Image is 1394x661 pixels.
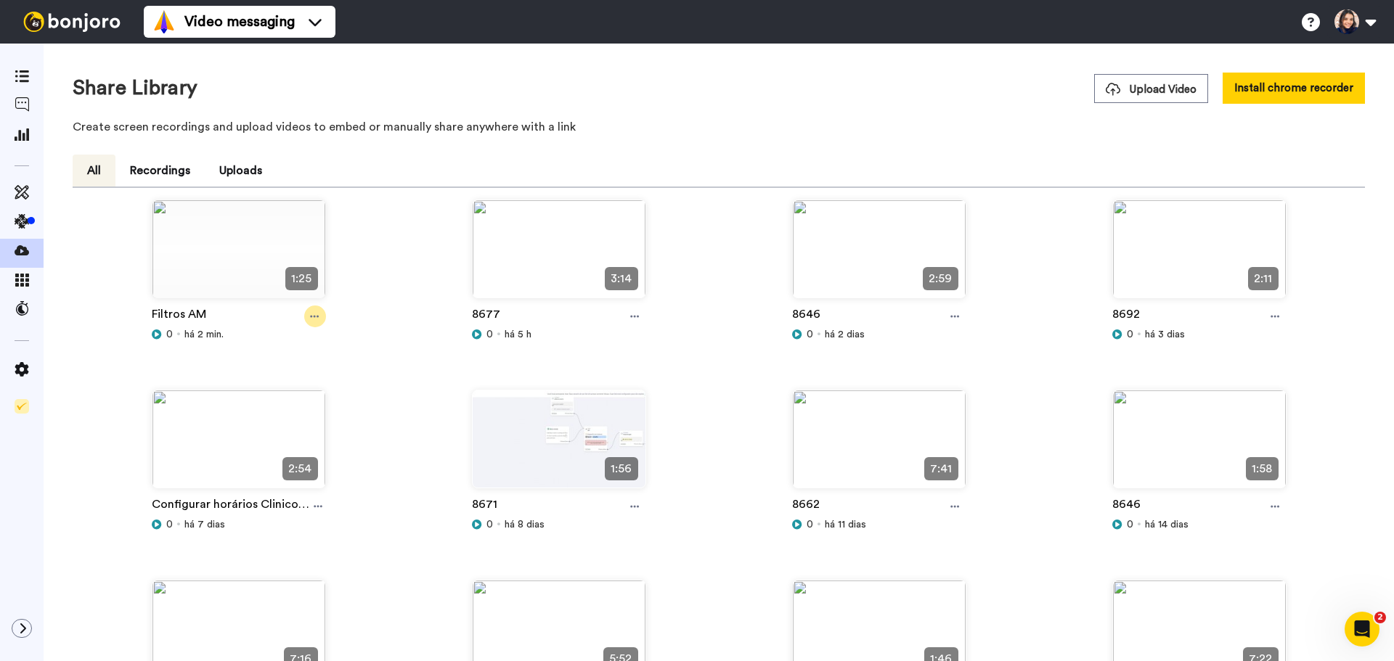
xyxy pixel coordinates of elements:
[282,457,317,480] span: 2:54
[793,200,966,310] img: d1736dcb-ee53-442b-a502-23ce4f2d868b.jpg
[152,327,326,342] div: há 2 min.
[792,517,966,532] div: há 11 dias
[1374,612,1386,623] span: 2
[605,267,637,290] span: 3:14
[166,327,173,342] span: 0
[472,496,497,517] a: 8671
[473,200,645,310] img: 073922bb-ee5f-44ea-80fc-2f3980f5d298.jpg
[1223,73,1365,104] button: Install chrome recorder
[152,200,325,310] img: 413c3643-a309-4bf5-a48b-6b2c5e030d10.jpg
[1113,200,1286,310] img: 3c20cd7e-8215-47f7-a101-d3971a6b69e8.jpg
[792,496,820,517] a: 8662
[807,327,813,342] span: 0
[472,327,646,342] div: há 5 h
[792,327,966,342] div: há 2 dias
[152,517,326,532] div: há 7 dias
[486,327,493,342] span: 0
[1094,74,1208,103] button: Upload Video
[285,267,317,290] span: 1:25
[205,155,277,186] button: Uploads
[152,496,310,517] a: Configurar horários Clinicorp (api online)
[1112,327,1287,342] div: há 3 dias
[166,517,173,532] span: 0
[1246,457,1278,480] span: 1:58
[184,12,295,32] span: Video messaging
[152,305,206,327] a: Filtros AM
[792,305,820,327] a: 8646
[73,155,115,186] button: All
[1113,390,1286,500] img: 72fe7048-0172-4283-b729-b57d708bf0e5.jpg
[472,517,646,532] div: há 8 dias
[1112,496,1141,517] a: 8646
[1106,82,1197,97] span: Upload Video
[924,457,958,480] span: 7:41
[17,12,126,32] img: bj-logo-header-white.svg
[923,267,958,290] span: 2:59
[1127,327,1133,342] span: 0
[807,517,813,532] span: 0
[793,390,966,500] img: 0baee314-9513-4247-990e-2985eb388c2a.jpg
[486,517,493,532] span: 0
[1248,267,1278,290] span: 2:11
[15,399,29,414] img: Checklist.svg
[152,10,176,33] img: vm-color.svg
[1104,513,1394,622] iframe: Intercom notifications mensagem
[115,155,205,186] button: Recordings
[472,305,500,327] a: 8677
[473,390,645,500] img: f77d63e3-03da-4cd6-9ead-eb7ab01b55e0_thumbnail_source_1757594069.jpg
[1112,305,1140,327] a: 8692
[1345,612,1379,646] iframe: Intercom live chat
[152,390,325,500] img: 3fd1f3e8-2c0f-4ea9-9930-d9ee6175d489.jpg
[73,77,197,99] h1: Share Library
[73,118,1365,136] p: Create screen recordings and upload videos to embed or manually share anywhere with a link
[605,457,637,480] span: 1:56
